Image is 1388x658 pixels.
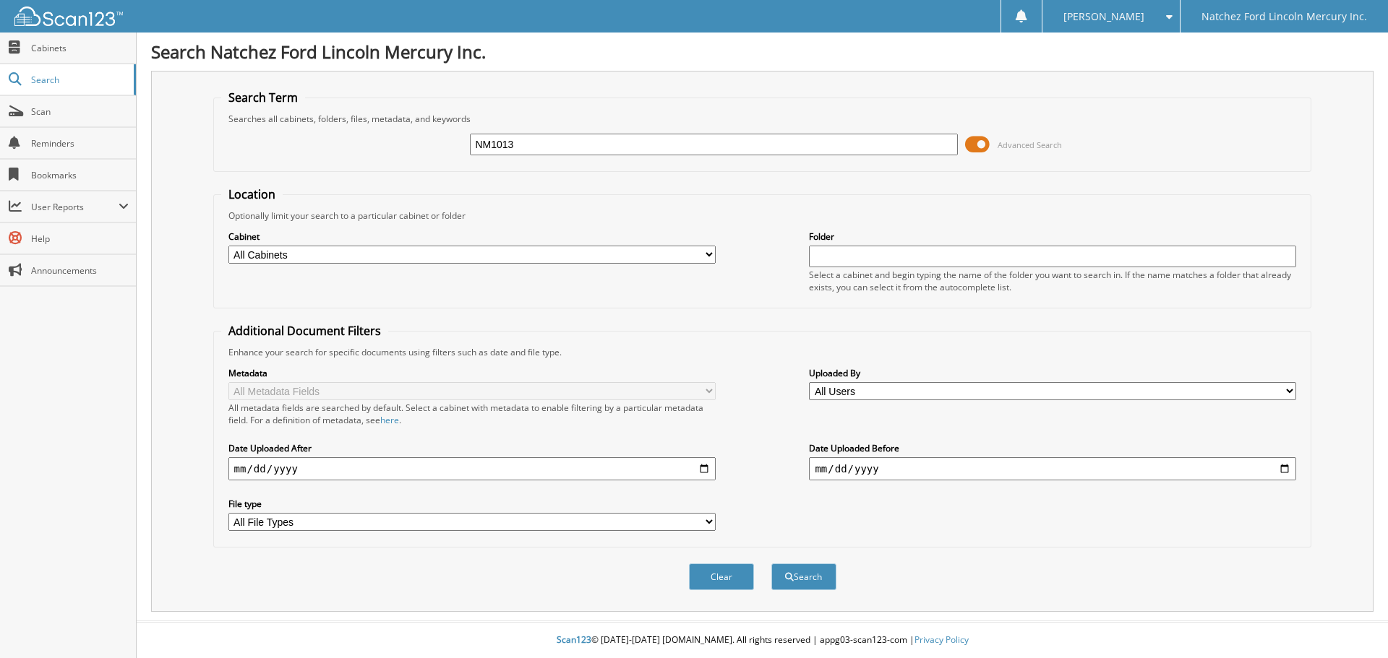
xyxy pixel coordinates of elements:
a: here [380,414,399,426]
label: Uploaded By [809,367,1296,379]
input: end [809,457,1296,480]
div: All metadata fields are searched by default. Select a cabinet with metadata to enable filtering b... [228,402,716,426]
span: Cabinets [31,42,129,54]
span: Reminders [31,137,129,150]
div: Optionally limit your search to a particular cabinet or folder [221,209,1304,222]
div: Enhance your search for specific documents using filters such as date and file type. [221,346,1304,358]
label: Cabinet [228,230,716,243]
a: Privacy Policy [914,633,969,646]
span: User Reports [31,201,119,213]
span: Announcements [31,264,129,277]
span: Bookmarks [31,169,129,181]
span: Scan123 [557,633,591,646]
span: Scan [31,105,129,118]
label: File type [228,498,716,510]
span: Natchez Ford Lincoln Mercury Inc. [1201,12,1367,21]
span: Search [31,74,127,86]
legend: Search Term [221,90,305,105]
label: Folder [809,230,1296,243]
button: Search [771,563,836,590]
label: Date Uploaded Before [809,442,1296,454]
legend: Location [221,186,283,202]
input: start [228,457,716,480]
img: scan123-logo-white.svg [14,7,123,26]
div: © [DATE]-[DATE] [DOMAIN_NAME]. All rights reserved | appg03-scan123-com | [137,623,1388,658]
h1: Search Natchez Ford Lincoln Mercury Inc. [151,40,1374,64]
button: Clear [689,563,754,590]
div: Select a cabinet and begin typing the name of the folder you want to search in. If the name match... [809,269,1296,293]
span: Advanced Search [998,139,1062,150]
legend: Additional Document Filters [221,323,388,339]
label: Date Uploaded After [228,442,716,454]
span: [PERSON_NAME] [1063,12,1144,21]
iframe: Chat Widget [1316,589,1388,658]
span: Help [31,233,129,245]
div: Searches all cabinets, folders, files, metadata, and keywords [221,113,1304,125]
label: Metadata [228,367,716,379]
